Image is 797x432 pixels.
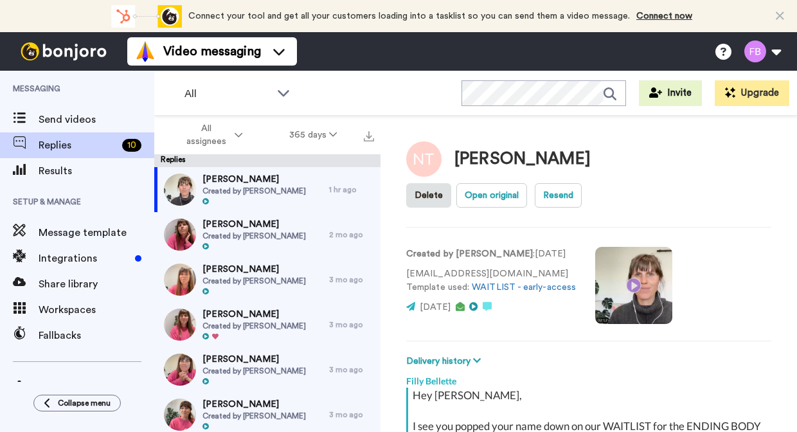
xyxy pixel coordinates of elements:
[202,321,306,331] span: Created by [PERSON_NAME]
[472,283,576,292] a: WAITLIST - early-access
[154,347,381,392] a: [PERSON_NAME]Created by [PERSON_NAME]3 mo ago
[329,410,374,420] div: 3 mo ago
[202,173,306,186] span: [PERSON_NAME]
[58,398,111,408] span: Collapse menu
[184,86,271,102] span: All
[164,219,196,251] img: cdea20ce-277d-47b8-b564-f5dda150428f-thumb.jpg
[636,12,692,21] a: Connect now
[39,328,154,343] span: Fallbacks
[202,366,306,376] span: Created by [PERSON_NAME]
[122,139,141,152] div: 10
[329,184,374,195] div: 1 hr ago
[188,12,630,21] span: Connect your tool and get all your customers loading into a tasklist so you can send them a video...
[39,380,154,395] span: Settings
[154,154,381,167] div: Replies
[715,80,789,106] button: Upgrade
[406,267,576,294] p: [EMAIL_ADDRESS][DOMAIN_NAME] Template used:
[202,411,306,421] span: Created by [PERSON_NAME]
[180,122,232,148] span: All assignees
[111,5,182,28] div: animation
[202,353,306,366] span: [PERSON_NAME]
[164,399,196,431] img: 02f2973b-adef-4463-b3af-8c3bad54cc47-thumb.jpg
[39,163,154,179] span: Results
[406,249,533,258] strong: Created by [PERSON_NAME]
[639,80,702,106] button: Invite
[329,230,374,240] div: 2 mo ago
[329,319,374,330] div: 3 mo ago
[164,309,196,341] img: 3c86c896-b47d-48bc-8214-fa23519dab2d-thumb.jpg
[39,138,117,153] span: Replies
[406,368,771,388] div: Filly Bellette
[39,251,130,266] span: Integrations
[364,131,374,141] img: export.svg
[406,183,451,208] button: Delete
[535,183,582,208] button: Resend
[135,41,156,62] img: vm-color.svg
[329,364,374,375] div: 3 mo ago
[164,264,196,296] img: 00c085eb-b4fc-4fe0-9e33-0fd76e72ce27-thumb.jpg
[202,308,306,321] span: [PERSON_NAME]
[202,231,306,241] span: Created by [PERSON_NAME]
[164,174,196,206] img: 1764d546-112c-4a26-9ee6-e0bdb543cb3c-thumb.jpg
[406,354,485,368] button: Delivery history
[202,218,306,231] span: [PERSON_NAME]
[202,186,306,196] span: Created by [PERSON_NAME]
[202,276,306,286] span: Created by [PERSON_NAME]
[360,125,378,145] button: Export all results that match these filters now.
[39,302,154,318] span: Workspaces
[154,167,381,212] a: [PERSON_NAME]Created by [PERSON_NAME]1 hr ago
[266,123,361,147] button: 365 days
[154,257,381,302] a: [PERSON_NAME]Created by [PERSON_NAME]3 mo ago
[456,183,527,208] button: Open original
[329,274,374,285] div: 3 mo ago
[39,225,154,240] span: Message template
[164,354,196,386] img: 68d801b5-0c00-4ade-87bb-916f09197737-thumb.jpg
[154,212,381,257] a: [PERSON_NAME]Created by [PERSON_NAME]2 mo ago
[15,42,112,60] img: bj-logo-header-white.svg
[202,263,306,276] span: [PERSON_NAME]
[163,42,261,60] span: Video messaging
[39,276,154,292] span: Share library
[454,150,591,168] div: [PERSON_NAME]
[202,398,306,411] span: [PERSON_NAME]
[157,117,266,153] button: All assignees
[154,302,381,347] a: [PERSON_NAME]Created by [PERSON_NAME]3 mo ago
[39,112,154,127] span: Send videos
[406,141,442,177] img: Image of Nicola Thayil
[406,248,576,261] p: : [DATE]
[420,303,451,312] span: [DATE]
[33,395,121,411] button: Collapse menu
